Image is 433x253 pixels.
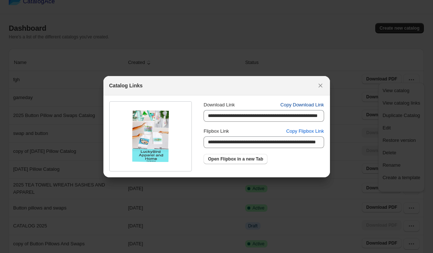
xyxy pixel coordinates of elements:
[204,154,267,164] a: Open Flipbox in a new Tab
[109,82,143,89] h2: Catalog Links
[280,101,324,109] span: Copy Download Link
[208,156,263,162] span: Open Flipbox in a new Tab
[204,128,229,134] span: Flipbox Link
[286,128,324,135] span: Copy Flipbox Link
[132,110,169,162] img: thumbImage
[204,102,235,107] span: Download Link
[276,99,328,111] button: Copy Download Link
[282,125,328,137] button: Copy Flipbox Link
